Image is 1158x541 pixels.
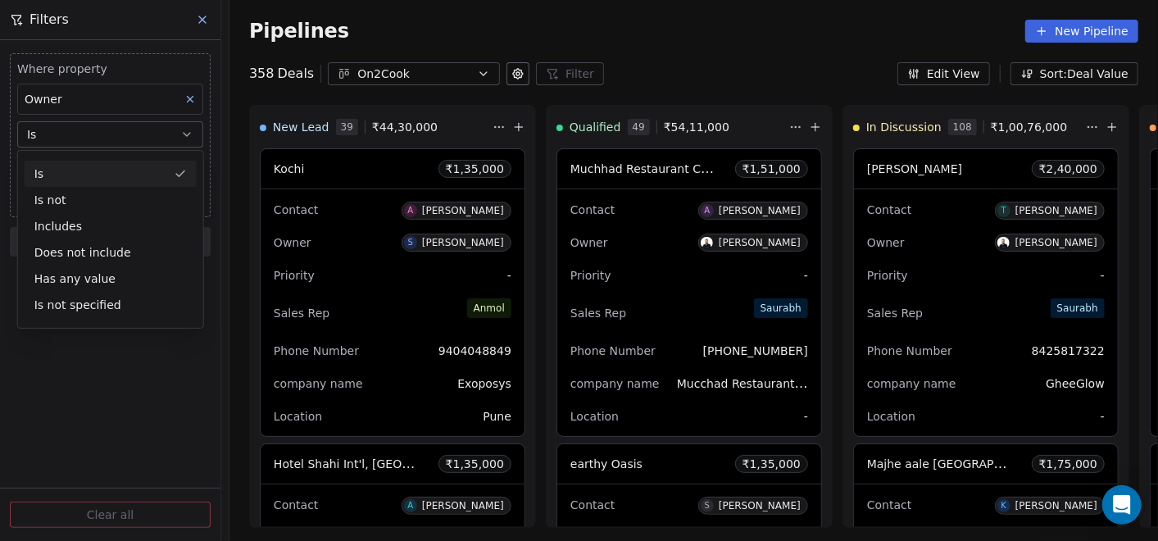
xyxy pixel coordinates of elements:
[742,161,801,177] span: ₹ 1,51,000
[274,377,363,390] span: company name
[570,161,837,176] span: Muchhad Restaurant Cafe & Lounge(Pure Veg)
[422,500,504,511] div: [PERSON_NAME]
[719,237,801,248] div: [PERSON_NAME]
[1010,62,1138,85] button: Sort: Deal Value
[677,375,946,391] span: Mucchad Restaurant Cafe & Lounge (Pure Veg)
[1015,500,1097,511] div: [PERSON_NAME]
[867,236,905,249] span: Owner
[25,239,197,266] div: Does not include
[570,236,608,249] span: Owner
[867,344,952,357] span: Phone Number
[754,298,808,318] span: Saurabh
[570,307,626,320] span: Sales Rep
[27,126,36,143] span: Is
[1102,485,1142,525] div: Open Intercom Messenger
[1015,237,1097,248] div: [PERSON_NAME]
[446,161,504,177] span: ₹ 1,35,000
[853,106,1083,148] div: In Discussion108₹1,00,76,000
[274,498,318,511] span: Contact
[570,203,615,216] span: Contact
[274,344,359,357] span: Phone Number
[742,456,801,472] span: ₹ 1,35,000
[570,119,621,135] span: Qualified
[507,267,511,284] span: -
[536,62,604,85] button: Filter
[719,205,801,216] div: [PERSON_NAME]
[273,119,329,135] span: New Lead
[25,292,197,318] div: Is not specified
[249,64,314,84] div: 358
[274,456,493,471] span: Hotel Shahi Int'l, [GEOGRAPHIC_DATA]
[274,236,311,249] span: Owner
[1101,408,1105,425] span: -
[25,266,197,292] div: Has any value
[570,498,615,511] span: Contact
[570,377,660,390] span: company name
[274,307,329,320] span: Sales Rep
[87,507,134,524] span: Clear all
[407,204,413,217] div: A
[467,298,511,318] span: Anmol
[25,93,62,106] span: Owner
[18,161,203,318] div: Suggestions
[1051,298,1105,318] span: Saurabh
[719,500,801,511] div: [PERSON_NAME]
[1046,377,1105,390] span: GheeGlow
[804,408,808,425] span: -
[570,410,619,423] span: Location
[17,61,203,77] span: Where property
[628,119,650,135] span: 49
[17,121,203,148] button: Is
[867,377,956,390] span: company name
[438,344,511,357] span: 9404048849
[25,187,197,213] div: Is not
[704,204,710,217] div: A
[705,499,710,512] div: S
[336,119,358,135] span: 39
[1015,205,1097,216] div: [PERSON_NAME]
[422,237,504,248] div: [PERSON_NAME]
[274,203,318,216] span: Contact
[260,148,525,437] div: Kochi₹1,35,000ContactA[PERSON_NAME]OwnerS[PERSON_NAME]Priority-Sales RepAnmolPhone Number94040488...
[1039,456,1097,472] span: ₹ 1,75,000
[867,410,915,423] span: Location
[897,62,990,85] button: Edit View
[422,205,504,216] div: [PERSON_NAME]
[997,237,1010,248] img: S
[357,66,470,83] div: On2Cook
[274,269,315,282] span: Priority
[274,410,322,423] span: Location
[1001,499,1007,512] div: K
[556,106,786,148] div: Qualified49₹54,11,000
[866,119,942,135] span: In Discussion
[1001,204,1006,217] div: T
[556,148,822,437] div: Muchhad Restaurant Cafe & Lounge(Pure Veg)₹1,51,000ContactA[PERSON_NAME]OwnerS[PERSON_NAME]Priori...
[664,119,729,135] span: ₹ 54,11,000
[867,498,911,511] span: Contact
[278,64,315,84] span: Deals
[25,213,197,239] div: Includes
[853,148,1119,437] div: [PERSON_NAME]₹2,40,000ContactT[PERSON_NAME]OwnerS[PERSON_NAME]Priority-Sales RepSaurabhPhone Numb...
[260,106,489,148] div: New Lead39₹44,30,000
[570,269,611,282] span: Priority
[1032,344,1105,357] span: 8425817322
[1101,267,1105,284] span: -
[991,119,1068,135] span: ₹ 1,00,76,000
[867,307,923,320] span: Sales Rep
[867,456,1054,471] span: Majhe aale [GEOGRAPHIC_DATA]
[570,344,656,357] span: Phone Number
[446,456,504,472] span: ₹ 1,35,000
[407,499,413,512] div: A
[867,203,911,216] span: Contact
[274,162,305,175] span: Kochi
[948,119,977,135] span: 108
[1025,20,1138,43] button: New Pipeline
[867,269,908,282] span: Priority
[408,236,413,249] div: S
[372,119,438,135] span: ₹ 44,30,000
[804,267,808,284] span: -
[483,410,511,423] span: Pune
[701,237,713,248] img: S
[1039,161,1097,177] span: ₹ 2,40,000
[570,457,643,471] span: earthy Oasis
